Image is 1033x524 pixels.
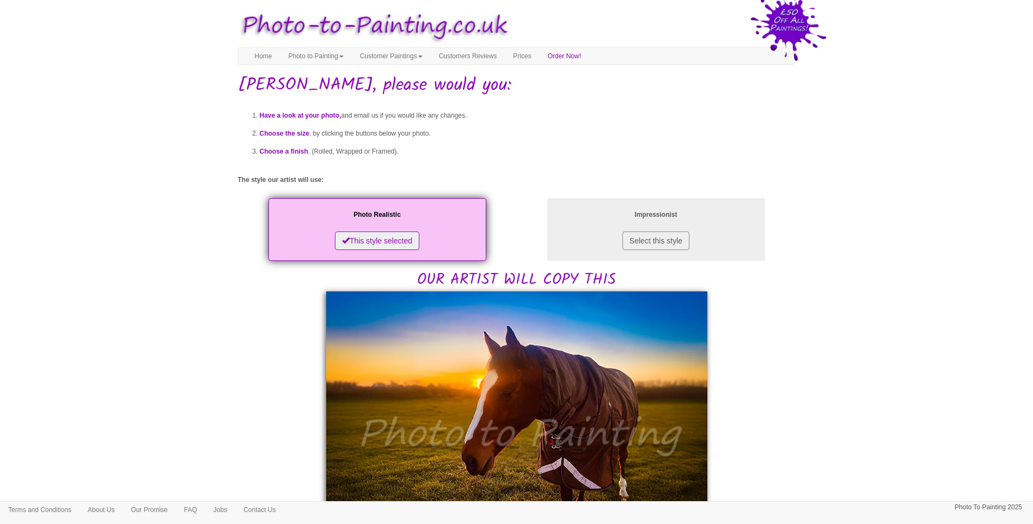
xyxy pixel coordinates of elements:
[279,209,475,221] p: Photo Realistic
[260,107,796,125] li: and email us if you would like any changes.
[176,502,205,518] a: FAQ
[260,143,796,161] li: , (Rolled, Wrapped or Framed).
[260,125,796,143] li: , by clicking the buttons below your photo.
[260,130,309,137] span: Choose the size
[123,502,175,518] a: Our Promise
[238,196,796,289] h2: OUR ARTIST WILL COPY THIS
[335,231,419,250] button: This style selected
[260,148,308,155] span: Choose a finish
[205,502,235,518] a: Jobs
[431,48,505,64] a: Customers Reviews
[540,48,589,64] a: Order Now!
[260,112,341,119] span: Have a look at your photo,
[238,76,796,95] h1: [PERSON_NAME], please would you:
[558,209,754,221] p: Impressionist
[280,48,352,64] a: Photo to Painting
[238,175,324,185] label: The style our artist will use:
[247,48,280,64] a: Home
[233,5,511,47] img: Photo to Painting
[955,502,1022,513] p: Photo To Painting 2025
[80,502,123,518] a: About Us
[505,48,539,64] a: Prices
[235,502,284,518] a: Contact Us
[622,231,689,250] button: Select this style
[352,48,431,64] a: Customer Paintings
